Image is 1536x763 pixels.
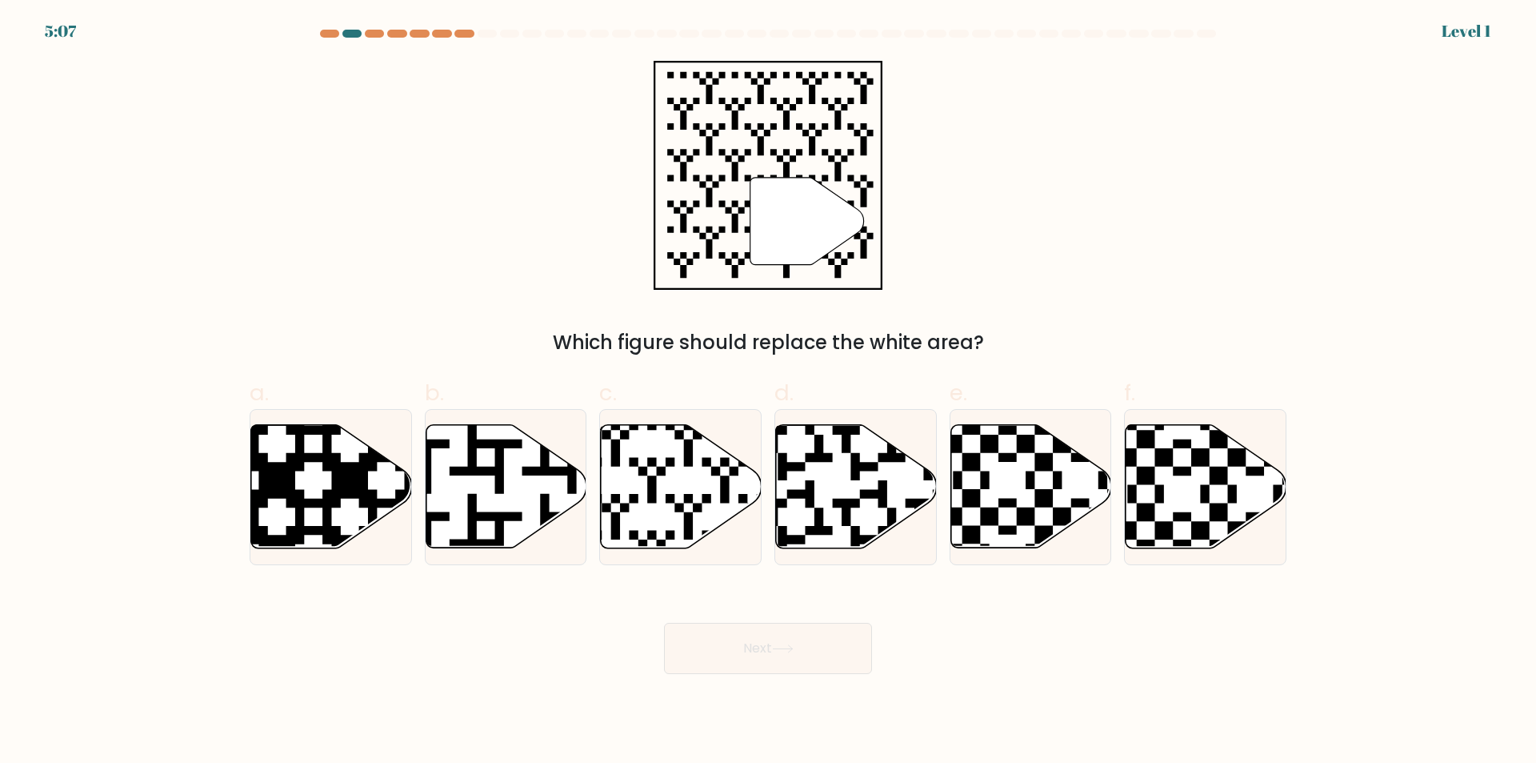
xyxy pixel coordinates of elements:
[45,19,76,43] div: 5:07
[950,377,967,408] span: e.
[774,377,794,408] span: d.
[599,377,617,408] span: c.
[259,328,1277,357] div: Which figure should replace the white area?
[750,178,864,265] g: "
[250,377,269,408] span: a.
[1442,19,1491,43] div: Level 1
[1124,377,1135,408] span: f.
[425,377,444,408] span: b.
[664,623,872,674] button: Next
